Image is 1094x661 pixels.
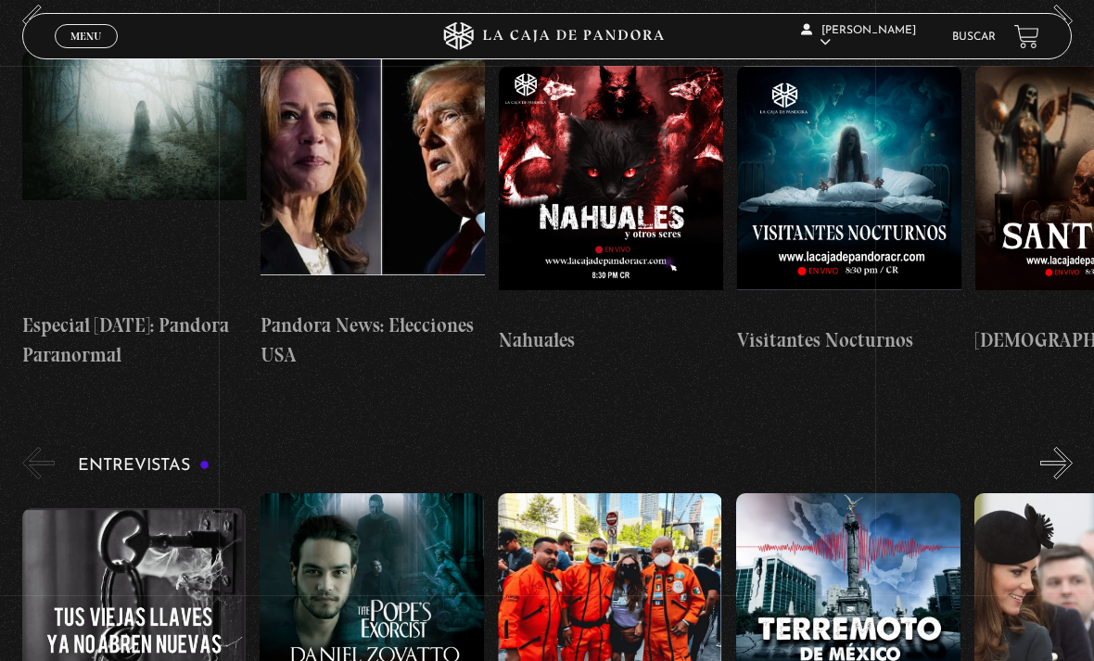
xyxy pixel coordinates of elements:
span: [PERSON_NAME] [801,25,916,48]
span: Cerrar [65,46,108,59]
h4: Visitantes Nocturnos [737,325,961,355]
span: Menu [70,31,101,42]
h4: Pandora News: Elecciones USA [261,311,485,369]
button: Next [1040,5,1073,37]
h4: Especial [DATE]: Pandora Paranormal [22,311,247,369]
button: Next [1040,447,1073,479]
button: Previous [22,447,55,479]
a: Especial [DATE]: Pandora Paranormal [22,51,247,369]
h3: Entrevistas [78,457,210,475]
a: Buscar [952,32,996,43]
a: View your shopping cart [1014,24,1039,49]
h4: Nahuales [499,325,723,355]
button: Previous [22,5,55,37]
a: Nahuales [499,51,723,369]
a: Visitantes Nocturnos [737,51,961,369]
a: Pandora News: Elecciones USA [261,51,485,369]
